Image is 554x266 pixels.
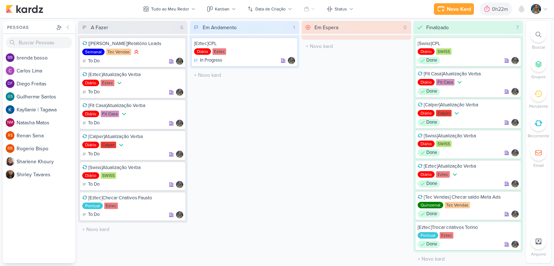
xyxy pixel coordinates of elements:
[418,102,519,108] div: [Calper]Atualização Verba
[82,181,100,188] div: To Do
[17,67,75,75] div: C a r l o s L i m a
[511,180,519,187] div: Responsável: Isabella Gutierres
[456,79,463,86] div: Prioridade Baixa
[451,171,458,178] div: Prioridade Baixa
[6,131,14,140] div: Renan Sena
[434,3,474,15] button: Novo Kard
[511,210,519,218] div: Responsável: Isabella Gutierres
[418,79,435,85] div: Diário
[418,133,519,139] div: [Swiss]Atualização Verba
[88,58,100,65] p: To Do
[176,89,183,96] img: Isabella Gutierres
[176,151,183,158] div: Responsável: Isabella Gutierres
[418,48,435,55] div: Diário
[418,224,519,231] div: [Eztec]Trocar criativos Torino
[176,181,183,188] div: Responsável: Isabella Gutierres
[511,57,519,64] img: Isabella Gutierres
[415,254,522,264] input: + Novo kard
[106,49,131,55] div: Tec Vendas
[418,88,440,95] div: Done
[104,203,118,209] div: Eztec
[176,151,183,158] img: Isabella Gutierres
[418,141,435,147] div: Diário
[436,141,452,147] div: SWISS
[177,24,186,31] div: 6
[531,74,546,80] p: Grupos
[91,24,108,31] div: A Fazer
[120,110,128,118] div: Prioridade Baixa
[290,24,298,31] div: 1
[418,180,440,187] div: Done
[88,181,100,188] p: To Do
[82,58,100,65] div: To Do
[82,49,105,55] div: Semanal
[6,5,43,13] img: kardz.app
[418,163,519,169] div: [Eztec]Atualização Verba
[101,111,119,117] div: Fit Casa
[17,171,75,178] div: S h i r l e y T a v a r e s
[82,172,99,179] div: Diário
[8,56,13,60] p: bb
[436,171,450,178] div: Eztec
[176,58,183,65] div: Responsável: Isabella Gutierres
[82,211,100,218] div: To Do
[529,103,548,110] p: Pendente
[82,164,183,171] div: [Swiss]Atualização Verba
[531,251,546,257] p: Arquivo
[17,106,75,114] div: K a y l l a n i e | T a g a w a
[436,110,452,116] div: Calper
[176,211,183,218] img: Isabella Gutierres
[88,120,100,127] p: To Do
[101,172,116,179] div: SWISS
[17,54,75,62] div: b r e n d a b o s s o
[426,24,449,31] div: Finalizado
[82,71,183,78] div: [Eztec]Atualização Verba
[82,102,183,109] div: [Fit Casa]Atualização Verba
[418,171,435,178] div: Diário
[82,40,183,47] div: [Tec Vendas]Relatório Leads
[426,57,437,64] p: Done
[511,57,519,64] div: Responsável: Isabella Gutierres
[133,48,140,56] div: Prioridade Alta
[440,232,453,239] div: Eztec
[6,118,14,127] div: Natasha Matos
[401,24,410,31] div: 0
[212,48,226,55] div: Eztec
[426,119,437,126] p: Done
[511,119,519,126] img: Isabella Gutierres
[101,80,114,86] div: Eztec
[101,142,116,148] div: Calper
[194,40,295,47] div: [Eztec]CPL
[511,180,519,187] img: Isabella Gutierres
[88,89,100,96] p: To Do
[176,120,183,127] div: Responsável: Isabella Gutierres
[288,57,295,64] div: Responsável: Isabella Gutierres
[492,5,510,13] div: 0h22m
[436,48,452,55] div: SWISS
[8,147,13,151] p: RB
[418,210,440,218] div: Done
[511,88,519,95] img: Isabella Gutierres
[418,194,519,200] div: [Tec Vendas] Checar saldo Meta Ads
[8,95,13,99] p: GS
[418,110,435,116] div: Diário
[426,241,437,248] p: Done
[82,111,99,117] div: Diário
[17,93,75,101] div: G u i l h e r m e S a n t o s
[532,44,545,50] p: Buscar
[445,202,470,208] div: Tec Vendas
[6,66,14,75] img: Carlos Lima
[418,149,440,156] div: Done
[176,211,183,218] div: Responsável: Isabella Gutierres
[436,79,454,85] div: Fit Casa
[176,89,183,96] div: Responsável: Isabella Gutierres
[6,53,14,62] div: brenda bosso
[8,82,13,86] p: DF
[426,88,437,95] p: Done
[426,180,437,187] p: Done
[6,105,14,114] img: Kayllanie | Tagawa
[6,170,14,179] img: Shirley Tavares
[191,70,298,80] input: + Novo kard
[447,5,471,13] div: Novo Kard
[200,57,222,64] p: In Progress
